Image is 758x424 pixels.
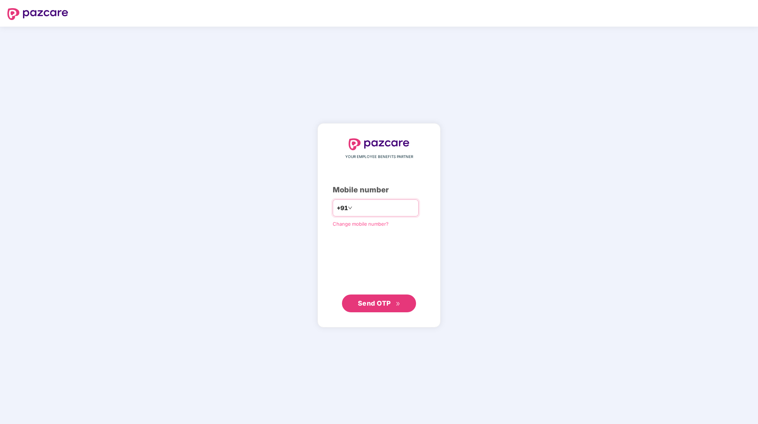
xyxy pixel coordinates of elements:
img: logo [7,8,68,20]
div: Mobile number [333,184,425,196]
span: Send OTP [358,299,391,307]
span: +91 [337,203,348,213]
button: Send OTPdouble-right [342,295,416,312]
span: down [348,206,352,210]
a: Change mobile number? [333,221,389,227]
span: YOUR EMPLOYEE BENEFITS PARTNER [345,154,413,160]
img: logo [349,138,409,150]
span: double-right [396,302,400,306]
